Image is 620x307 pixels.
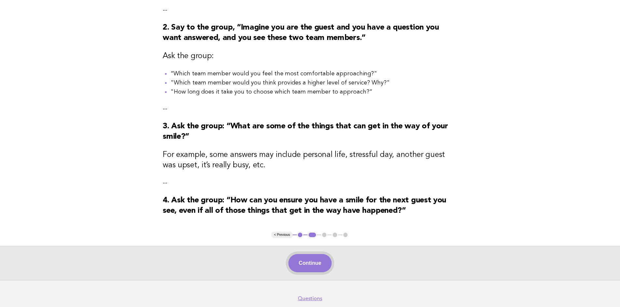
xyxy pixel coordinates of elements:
h3: For example, some answers may include personal life, stressful day, another guest was upset, it’s... [163,150,457,171]
button: < Previous [271,232,293,238]
button: Continue [288,254,332,272]
li: "How long does it take you to choose which team member to approach?” [171,87,457,96]
li: “Which team member would you feel the most comfortable approaching?" [171,69,457,78]
button: 1 [297,232,303,238]
li: "Which team member would you think provides a higher level of service? Why?" [171,78,457,87]
strong: 4. Ask the group: “How can you ensure you have a smile for the next guest you see, even if all of... [163,197,446,215]
h3: Ask the group: [163,51,457,61]
a: Questions [298,295,322,302]
strong: 3. Ask the group: “What are some of the things that can get in the way of your smile?” [163,122,448,141]
strong: 2. Say to the group, “Imagine you are the guest and you have a question you want answered, and yo... [163,24,439,42]
button: 2 [308,232,317,238]
p: -- [163,178,457,187]
p: -- [163,104,457,113]
p: -- [163,6,457,15]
